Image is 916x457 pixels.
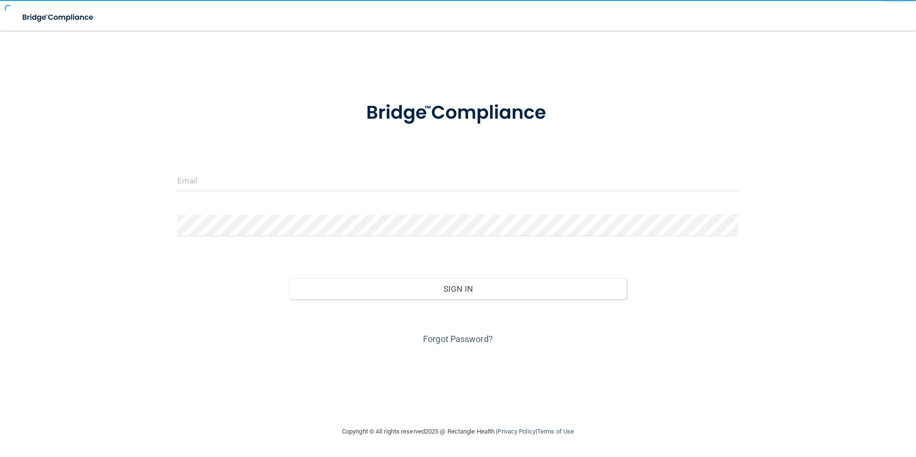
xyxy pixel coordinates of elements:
a: Privacy Policy [497,428,535,435]
button: Sign In [289,278,627,299]
a: Forgot Password? [423,334,493,344]
input: Email [177,170,739,191]
a: Terms of Use [537,428,574,435]
img: bridge_compliance_login_screen.278c3ca4.svg [346,88,570,138]
div: Copyright © All rights reserved 2025 @ Rectangle Health | | [283,416,633,447]
img: bridge_compliance_login_screen.278c3ca4.svg [14,8,103,27]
